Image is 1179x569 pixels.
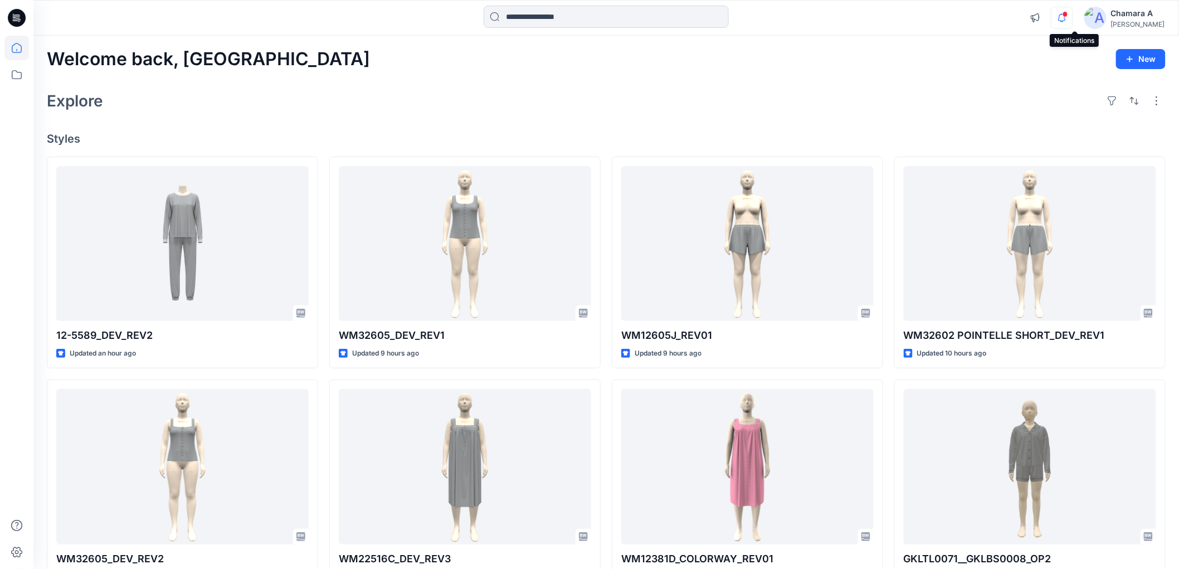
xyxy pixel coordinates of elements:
[56,328,309,343] p: 12-5589_DEV_REV2
[621,551,874,567] p: WM12381D_COLORWAY_REV01
[1116,49,1166,69] button: New
[1111,7,1165,20] div: Chamara A
[904,551,1156,567] p: GKLTL0071__GKLBS0008_OP2
[70,348,136,359] p: Updated an hour ago
[904,166,1156,321] a: WM32602 POINTELLE SHORT_DEV_REV1
[339,166,591,321] a: WM32605_DEV_REV1
[917,348,987,359] p: Updated 10 hours ago
[339,328,591,343] p: WM32605_DEV_REV1
[904,328,1156,343] p: WM32602 POINTELLE SHORT_DEV_REV1
[1084,7,1107,29] img: avatar
[339,389,591,544] a: WM22516C_DEV_REV3
[352,348,419,359] p: Updated 9 hours ago
[56,166,309,321] a: 12-5589_DEV_REV2
[339,551,591,567] p: WM22516C_DEV_REV3
[621,328,874,343] p: WM12605J_REV01
[56,389,309,544] a: WM32605_DEV_REV2
[47,49,370,70] h2: Welcome back, [GEOGRAPHIC_DATA]
[621,389,874,544] a: WM12381D_COLORWAY_REV01
[635,348,701,359] p: Updated 9 hours ago
[47,132,1166,145] h4: Styles
[904,389,1156,544] a: GKLTL0071__GKLBS0008_OP2
[1111,20,1165,28] div: [PERSON_NAME]
[56,551,309,567] p: WM32605_DEV_REV2
[621,166,874,321] a: WM12605J_REV01
[47,92,103,110] h2: Explore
